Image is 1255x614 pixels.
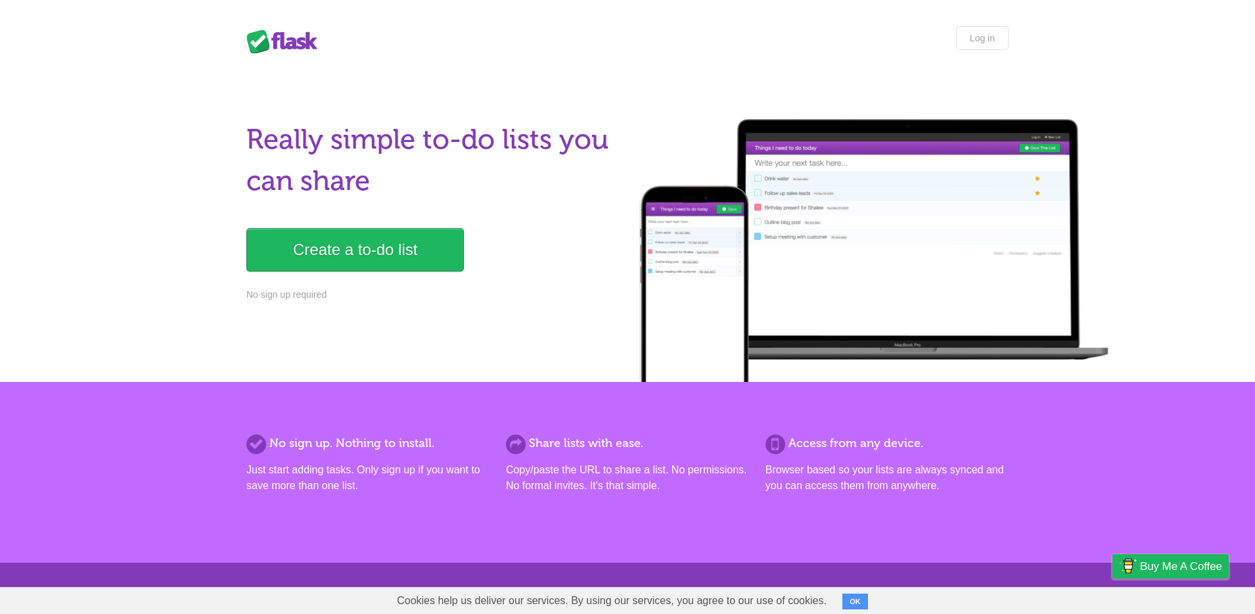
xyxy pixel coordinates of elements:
a: Log in [956,26,1009,50]
h2: No sign up. Nothing to install. [246,435,490,452]
span: Cookies help us deliver our services. By using our services, you agree to our use of cookies. [384,588,840,614]
a: Create a to-do list [246,228,464,272]
span: Buy me a coffee [1140,555,1222,578]
a: Buy me a coffee [1112,554,1229,579]
p: Browser based so your lists are always synced and you can access them from anywhere. [765,462,1009,494]
p: No sign up required [246,288,620,302]
button: OK [842,594,868,609]
h1: Really simple to-do lists you can share [246,119,620,202]
img: Buy me a coffee [1119,555,1137,577]
h2: Share lists with ease. [506,435,749,452]
div: Flask Lists [246,30,325,53]
p: Copy/paste the URL to share a list. No permissions. No formal invites. It's that simple. [506,462,749,494]
h2: Access from any device. [765,435,1009,452]
p: Just start adding tasks. Only sign up if you want to save more than one list. [246,462,490,494]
